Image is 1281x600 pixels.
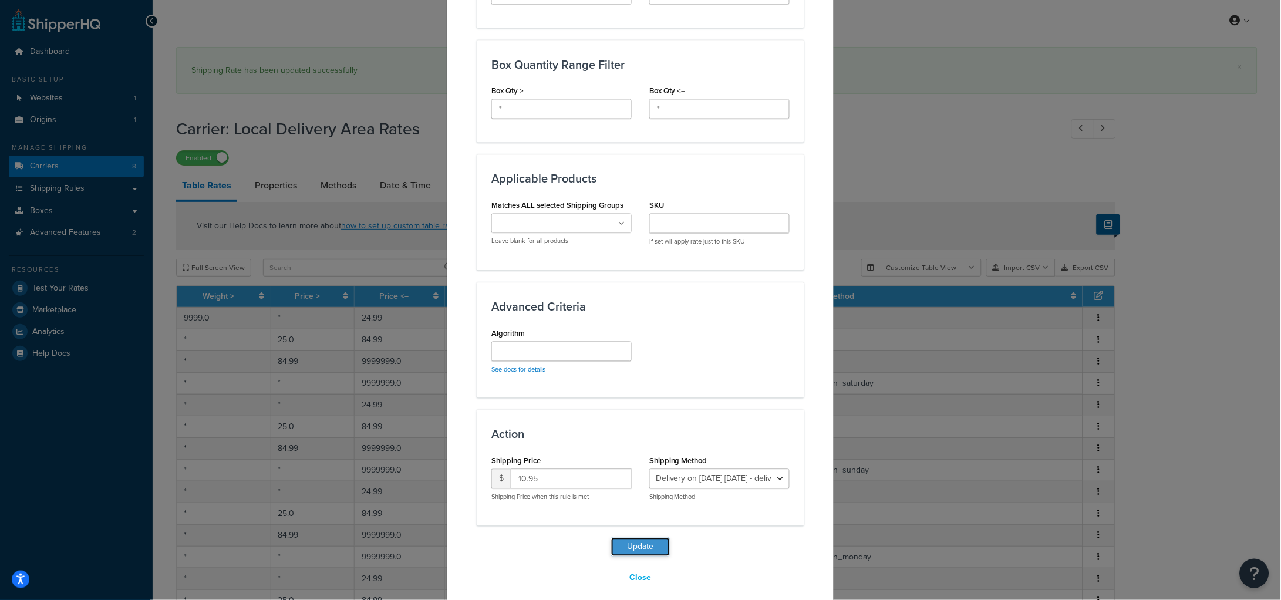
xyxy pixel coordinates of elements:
h3: Applicable Products [491,173,790,186]
label: Shipping Method [649,457,707,466]
p: Shipping Price when this rule is met [491,493,632,502]
h3: Advanced Criteria [491,301,790,314]
label: Box Qty <= [649,87,686,96]
p: If set will apply rate just to this SKU [649,238,790,247]
label: SKU [649,201,664,210]
button: Update [611,538,670,557]
span: $ [491,469,511,489]
a: See docs for details [491,365,545,375]
p: Leave blank for all products [491,237,632,246]
h3: Box Quantity Range Filter [491,58,790,71]
button: Close [622,568,659,588]
h3: Action [491,428,790,441]
label: Algorithm [491,329,525,338]
p: Shipping Method [649,493,790,502]
label: Matches ALL selected Shipping Groups [491,201,623,210]
label: Box Qty > [491,87,524,96]
label: Shipping Price [491,457,541,466]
